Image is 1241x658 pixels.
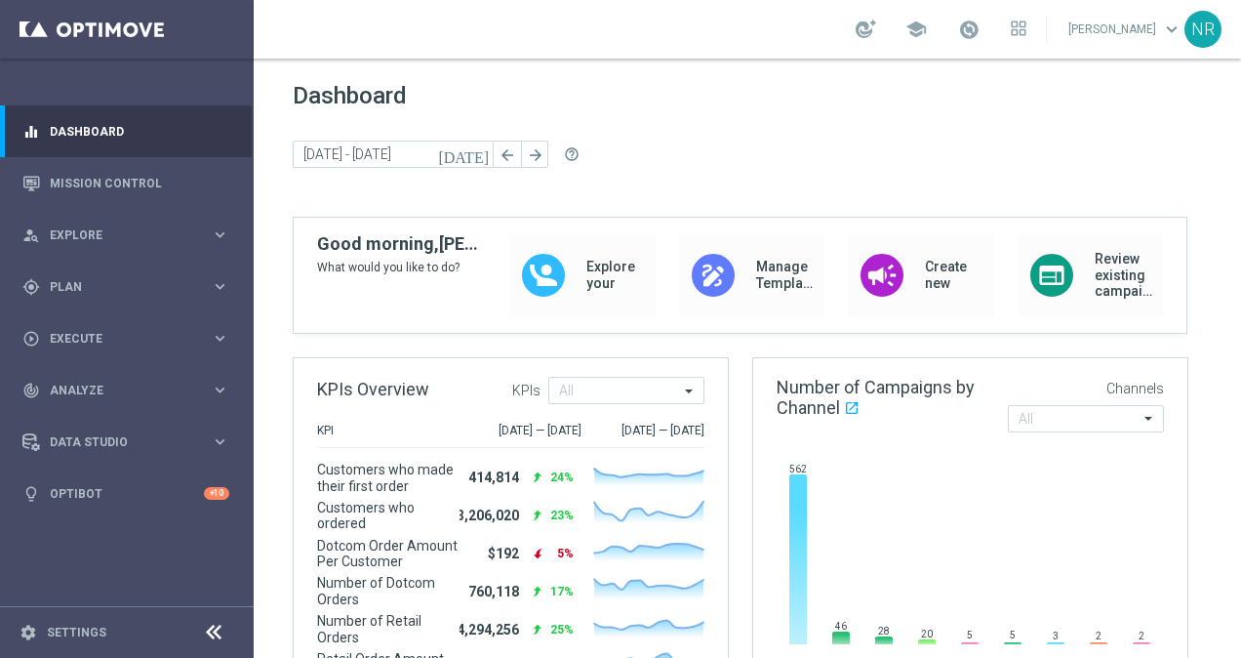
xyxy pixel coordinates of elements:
button: play_circle_outline Execute keyboard_arrow_right [21,331,230,347]
i: person_search [22,226,40,244]
button: track_changes Analyze keyboard_arrow_right [21,383,230,398]
a: Optibot [50,468,204,519]
div: NR [1184,11,1221,48]
a: Dashboard [50,105,229,157]
div: Explore [22,226,211,244]
div: Dashboard [22,105,229,157]
a: Mission Control [50,157,229,209]
i: settings [20,624,37,641]
div: Analyze [22,382,211,399]
i: lightbulb [22,485,40,503]
i: equalizer [22,123,40,141]
i: keyboard_arrow_right [211,226,229,244]
div: Mission Control [22,157,229,209]
i: keyboard_arrow_right [211,381,229,399]
span: keyboard_arrow_down [1161,19,1182,40]
button: equalizer Dashboard [21,124,230,140]
i: gps_fixed [22,278,40,296]
div: +10 [204,487,229,500]
i: track_changes [22,382,40,399]
span: Execute [50,333,211,345]
button: person_search Explore keyboard_arrow_right [21,227,230,243]
button: lightbulb Optibot +10 [21,486,230,502]
span: school [905,19,927,40]
button: Mission Control [21,176,230,191]
span: Explore [50,229,211,241]
div: Execute [22,330,211,348]
i: play_circle_outline [22,330,40,348]
button: gps_fixed Plan keyboard_arrow_right [21,279,230,295]
div: Optibot [22,468,229,519]
span: Data Studio [50,436,211,448]
div: Plan [22,278,211,296]
i: keyboard_arrow_right [211,329,229,348]
a: Settings [47,627,106,638]
i: keyboard_arrow_right [211,432,229,451]
i: keyboard_arrow_right [211,277,229,296]
span: Plan [50,281,211,293]
a: [PERSON_NAME]keyboard_arrow_down [1066,15,1184,44]
span: Analyze [50,385,211,396]
div: Data Studio [22,433,211,451]
button: Data Studio keyboard_arrow_right [21,434,230,450]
